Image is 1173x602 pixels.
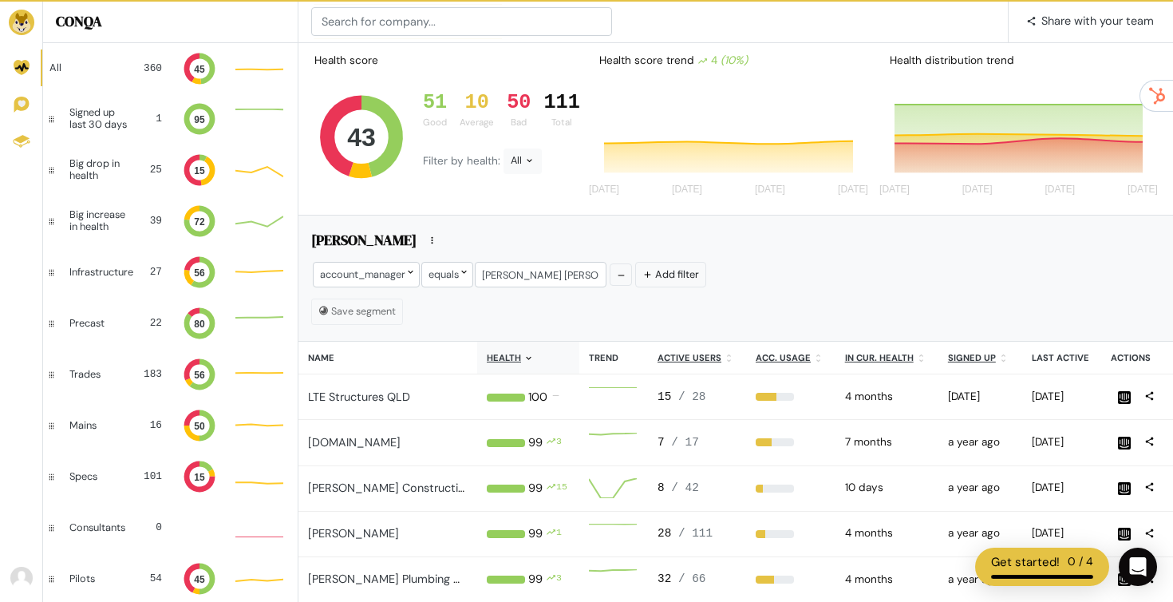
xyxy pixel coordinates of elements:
[845,352,914,363] u: In cur. health
[948,480,1013,496] div: 2024-05-15 01:26pm
[721,53,748,67] i: (10%)
[756,438,826,446] div: 41%
[879,184,910,196] tspan: [DATE]
[991,553,1060,572] div: Get started!
[43,298,298,349] a: Precast 22 80
[948,525,1013,541] div: 2024-05-15 01:24pm
[1101,342,1173,374] th: Actions
[145,213,162,228] div: 39
[678,572,706,585] span: / 66
[1032,480,1091,496] div: 2025-08-18 12:17am
[308,481,477,495] a: [PERSON_NAME] Constructions
[948,572,1013,588] div: 2024-05-15 01:26pm
[658,389,737,406] div: 15
[421,262,473,287] div: equals
[948,352,996,363] u: Signed up
[845,480,929,496] div: 2025-08-11 12:00am
[423,116,447,129] div: Good
[136,571,162,586] div: 54
[528,434,543,452] div: 99
[528,389,547,406] div: 100
[10,567,33,589] img: Avatar
[423,154,504,168] span: Filter by health:
[1022,342,1100,374] th: Last active
[43,93,298,145] a: Signed up last 30 days 1 95
[528,480,543,497] div: 99
[43,349,298,400] a: Trades 183 56
[678,390,706,403] span: / 28
[69,158,130,181] div: Big drop in health
[69,209,132,232] div: Big increase in health
[487,352,521,363] u: Health
[845,434,929,450] div: 2025-01-13 12:00am
[845,572,929,588] div: 2025-05-05 12:00am
[556,434,562,452] div: 3
[697,53,748,69] div: 4
[43,451,298,502] a: Specs 101 15
[756,485,826,493] div: 19%
[43,400,298,451] a: Mains 16 50
[9,10,34,35] img: Brand
[658,480,737,497] div: 8
[756,393,826,401] div: 54%
[586,46,877,75] div: Health score trend
[838,184,868,196] tspan: [DATE]
[671,481,699,494] span: / 42
[308,526,399,541] a: [PERSON_NAME]
[136,315,162,331] div: 22
[1032,434,1091,450] div: 2025-08-18 05:29pm
[877,46,1167,75] div: Health distribution trend
[69,420,124,431] div: Mains
[49,62,124,73] div: All
[311,299,403,324] button: Save segment
[43,43,298,93] a: All 360 45
[136,61,162,76] div: 360
[962,184,993,196] tspan: [DATE]
[423,91,447,115] div: 51
[69,471,124,482] div: Specs
[1045,184,1075,196] tspan: [DATE]
[313,262,420,287] div: account_manager
[146,264,162,279] div: 27
[1068,553,1093,572] div: 0 / 4
[528,525,543,543] div: 99
[507,116,531,129] div: Bad
[845,389,929,405] div: 2025-04-28 12:00am
[143,162,162,177] div: 25
[948,389,1013,405] div: 2025-02-26 01:07pm
[658,525,737,543] div: 28
[1128,184,1158,196] tspan: [DATE]
[136,469,162,484] div: 101
[43,502,298,553] a: Consultants 0
[556,480,567,497] div: 15
[136,366,162,382] div: 183
[579,342,648,374] th: Trend
[69,573,124,584] div: Pilots
[146,111,162,126] div: 1
[556,525,562,543] div: 1
[56,13,285,30] h5: CONQA
[308,435,401,450] a: [DOMAIN_NAME]
[756,576,826,584] div: 48%
[460,91,494,115] div: 10
[136,418,162,433] div: 16
[1119,548,1157,586] div: Open Intercom Messenger
[658,434,737,452] div: 7
[1032,525,1091,541] div: 2025-08-18 08:08am
[69,318,124,329] div: Precast
[504,149,542,174] div: All
[671,436,699,449] span: / 17
[311,232,417,254] h5: [PERSON_NAME]
[556,571,562,588] div: 3
[69,107,133,130] div: Signed up last 30 days
[756,352,811,363] u: Acc. Usage
[311,50,381,72] div: Health score
[672,184,702,196] tspan: [DATE]
[308,390,410,404] a: LTE Structures QLD
[658,352,721,363] u: Active users
[756,530,826,538] div: 25%
[138,520,162,535] div: 0
[460,116,494,129] div: Average
[678,527,713,540] span: / 111
[43,145,298,196] a: Big drop in health 25 15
